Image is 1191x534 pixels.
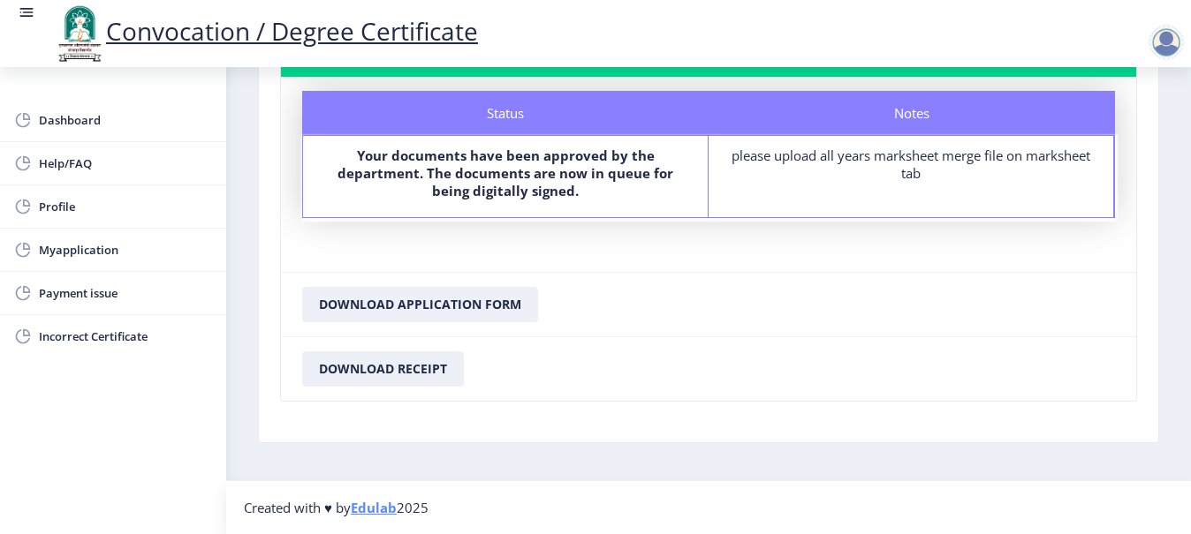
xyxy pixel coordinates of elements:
[244,499,429,516] span: Created with ♥ by 2025
[351,499,397,516] a: Edulab
[302,351,464,387] button: Download Receipt
[302,91,709,135] div: Status
[338,147,673,199] b: Your documents have been approved by the department. The documents are now in queue for being dig...
[302,287,538,322] button: Download Application Form
[53,4,106,64] img: logo
[39,282,212,304] span: Payment issue
[39,239,212,260] span: Myapplication
[39,109,212,131] span: Dashboard
[53,14,478,48] a: Convocation / Degree Certificate
[39,196,212,217] span: Profile
[709,91,1115,135] div: Notes
[39,326,212,347] span: Incorrect Certificate
[724,147,1097,182] div: please upload all years marksheet merge file on marksheet tab
[39,153,212,174] span: Help/FAQ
